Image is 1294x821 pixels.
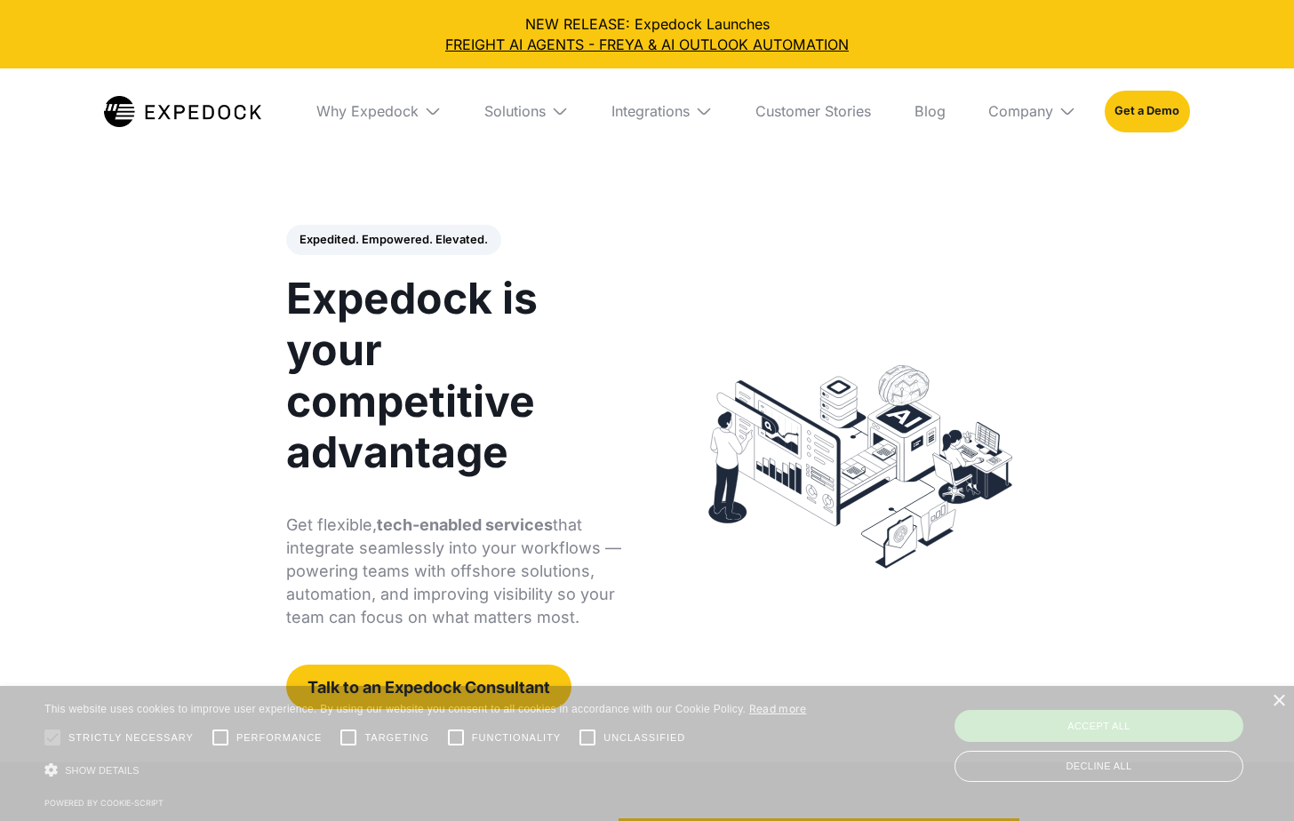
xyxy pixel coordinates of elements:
[316,102,419,120] div: Why Expedock
[44,703,746,715] span: This website uses cookies to improve user experience. By using our website you consent to all coo...
[988,102,1053,120] div: Company
[1105,91,1189,132] a: Get a Demo
[749,702,807,715] a: Read more
[236,730,323,745] span: Performance
[603,730,685,745] span: Unclassified
[302,68,456,154] div: Why Expedock
[955,710,1243,742] div: Accept all
[377,515,553,534] strong: tech-enabled services
[741,68,885,154] a: Customer Stories
[1272,695,1285,708] div: Close
[14,35,1280,55] a: FREIGHT AI AGENTS - FREYA & AI OUTLOOK AUTOMATION
[611,102,690,120] div: Integrations
[65,765,140,776] span: Show details
[470,68,583,154] div: Solutions
[286,665,571,709] a: Talk to an Expedock Consultant
[286,514,627,629] p: Get flexible, that integrate seamlessly into your workflows — powering teams with offshore soluti...
[14,14,1280,54] div: NEW RELEASE: Expedock Launches
[974,68,1090,154] div: Company
[597,68,727,154] div: Integrations
[44,798,164,808] a: Powered by cookie-script
[472,730,561,745] span: Functionality
[364,730,428,745] span: Targeting
[484,102,546,120] div: Solutions
[68,730,194,745] span: Strictly necessary
[44,758,807,783] div: Show details
[286,273,627,478] h1: Expedock is your competitive advantage
[900,68,960,154] a: Blog
[955,751,1243,782] div: Decline all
